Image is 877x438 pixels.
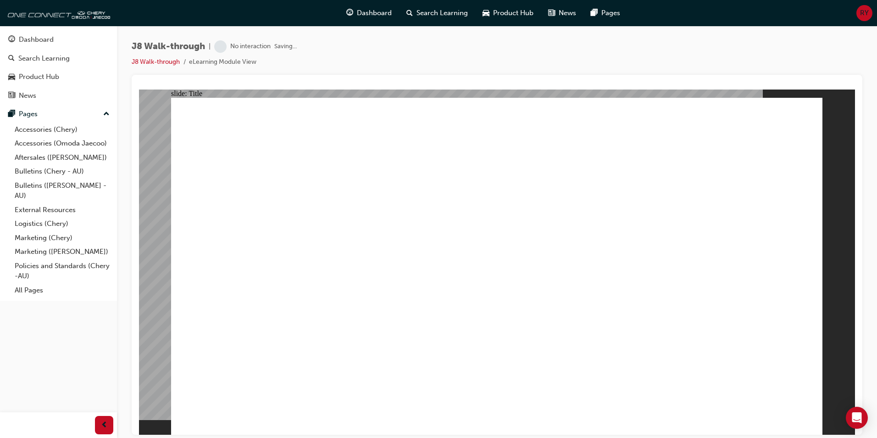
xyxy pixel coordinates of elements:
a: news-iconNews [541,4,583,22]
a: Aftersales ([PERSON_NAME]) [11,151,113,165]
a: Product Hub [4,68,113,85]
div: News [19,90,36,101]
a: Dashboard [4,31,113,48]
div: Search Learning [18,53,70,64]
div: Open Intercom Messenger [846,407,868,429]
a: Logistics (Chery) [11,217,113,231]
a: Accessories (Chery) [11,123,113,137]
a: Policies and Standards (Chery -AU) [11,259,113,283]
span: pages-icon [8,110,15,118]
a: Bulletins (Chery - AU) [11,164,113,179]
a: pages-iconPages [583,4,627,22]
a: search-iconSearch Learning [399,4,475,22]
button: DashboardSearch LearningProduct HubNews [4,29,113,106]
a: News [4,87,113,104]
li: eLearning Module View [189,57,256,67]
a: Marketing (Chery) [11,231,113,245]
a: guage-iconDashboard [339,4,399,22]
a: car-iconProduct Hub [475,4,541,22]
span: up-icon [103,108,110,120]
span: search-icon [8,55,15,63]
span: learningRecordVerb_NONE-icon [214,40,227,53]
a: J8 Walk-through [132,58,180,66]
a: All Pages [11,283,113,298]
span: guage-icon [346,7,353,19]
span: prev-icon [101,420,108,431]
span: Pages [601,8,620,18]
span: news-icon [548,7,555,19]
span: | [209,41,211,52]
span: Product Hub [493,8,533,18]
a: Accessories (Omoda Jaecoo) [11,136,113,151]
span: Dashboard [357,8,392,18]
span: Search Learning [416,8,468,18]
span: J8 Walk-through [132,41,205,52]
a: Bulletins ([PERSON_NAME] - AU) [11,179,113,203]
button: RY [856,5,872,21]
span: Saving... [274,41,297,52]
span: pages-icon [591,7,598,19]
div: Pages [19,109,38,119]
span: car-icon [483,7,489,19]
img: oneconnect [5,4,110,22]
span: car-icon [8,73,15,81]
a: Marketing ([PERSON_NAME]) [11,245,113,259]
button: Pages [4,106,113,123]
span: search-icon [406,7,413,19]
span: RY [860,8,869,18]
span: guage-icon [8,36,15,44]
a: Search Learning [4,50,113,67]
a: External Resources [11,203,113,217]
span: News [559,8,576,18]
div: No interaction [230,42,271,51]
div: Dashboard [19,34,54,45]
div: Product Hub [19,72,59,82]
span: news-icon [8,92,15,100]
